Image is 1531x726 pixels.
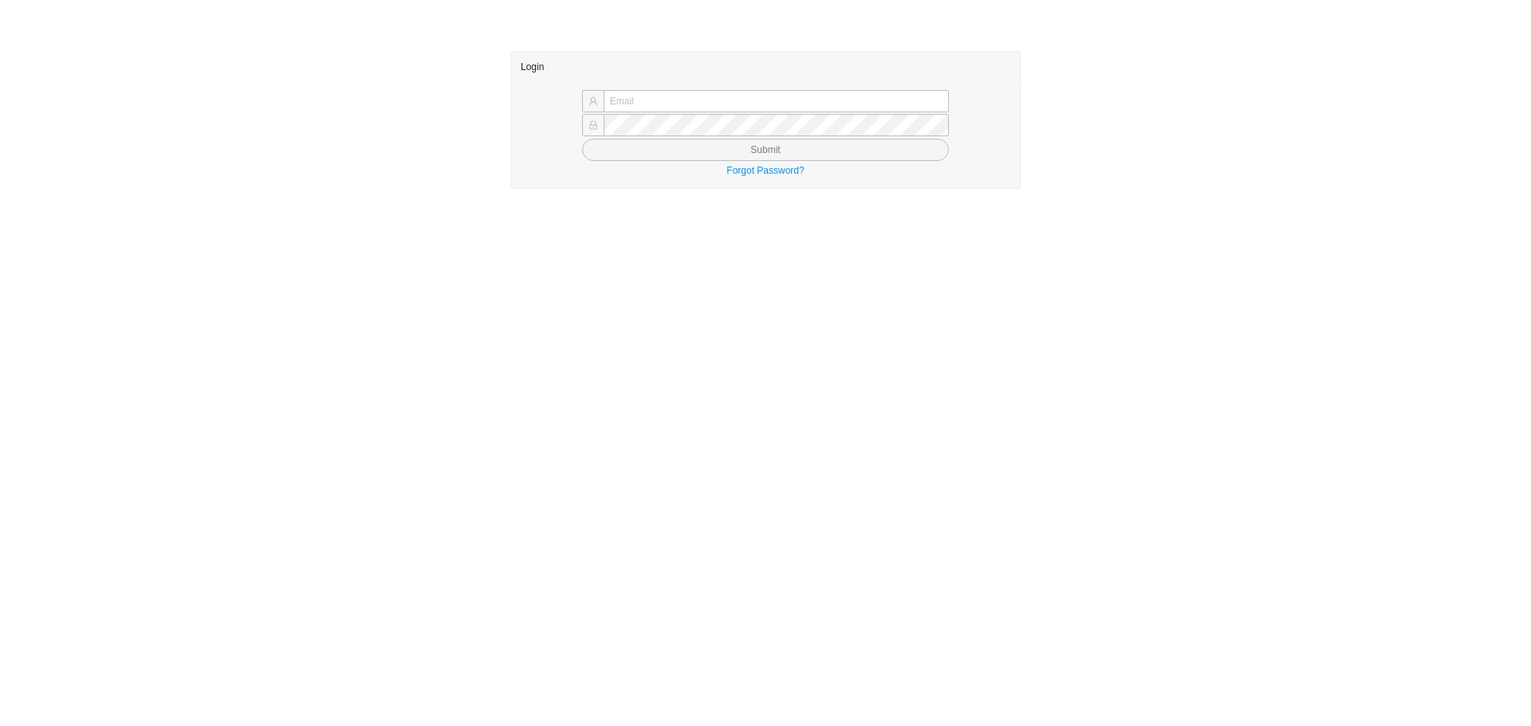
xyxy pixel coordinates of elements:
[604,90,949,112] input: Email
[588,120,598,130] span: lock
[521,52,1010,81] div: Login
[726,165,804,176] a: Forgot Password?
[582,139,949,161] button: Submit
[588,96,598,106] span: user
